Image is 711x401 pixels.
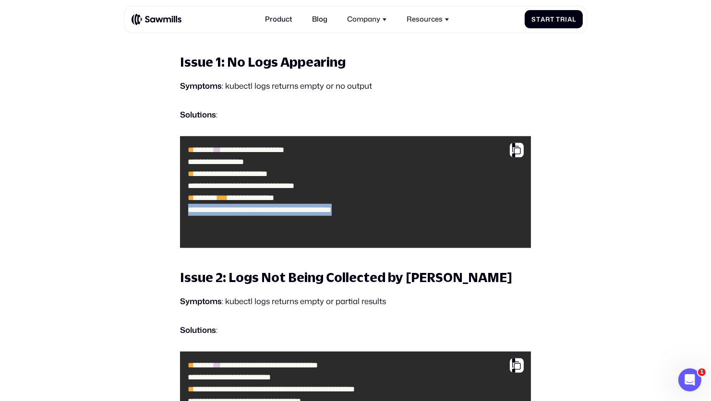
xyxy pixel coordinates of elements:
[560,16,565,24] span: r
[536,16,541,24] span: t
[180,324,216,335] strong: Solutions
[556,16,560,24] span: T
[180,109,216,120] strong: Solutions
[525,10,583,28] a: StartTrial
[180,295,222,307] strong: Symptoms
[342,10,393,29] div: Company
[180,107,531,122] p: :
[180,79,531,93] p: : kubectl logs returns empty or no output
[545,16,550,24] span: r
[180,54,531,71] h3: Issue 1: No Logs Appearing
[567,16,572,24] span: a
[180,294,531,308] p: : kubectl logs returns empty or partial results
[678,368,701,391] iframe: Intercom live chat
[531,16,536,24] span: S
[180,80,222,91] strong: Symptoms
[565,16,567,24] span: i
[180,323,531,337] p: :
[541,16,545,24] span: a
[550,16,554,24] span: t
[260,10,298,29] a: Product
[180,269,531,286] h3: Issue 2: Logs Not Being Collected by [PERSON_NAME]
[407,15,443,24] div: Resources
[572,16,576,24] span: l
[307,10,333,29] a: Blog
[347,15,380,24] div: Company
[401,10,455,29] div: Resources
[698,368,706,376] span: 1
[180,15,531,33] h2: Troubleshooting Common Logging Issues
